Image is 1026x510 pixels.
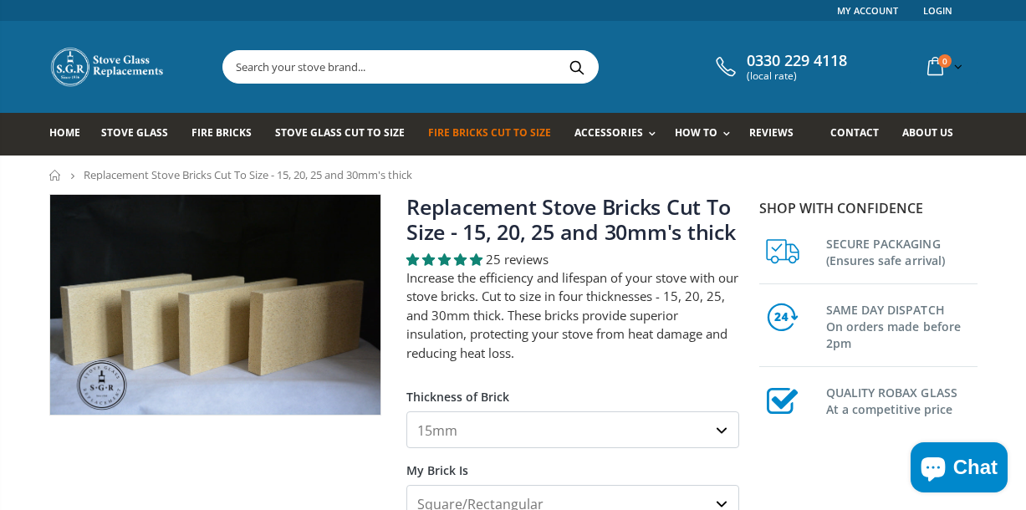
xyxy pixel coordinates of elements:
a: Home [49,170,62,181]
span: Replacement Stove Bricks Cut To Size - 15, 20, 25 and 30mm's thick [84,167,412,182]
a: Reviews [749,113,806,156]
a: Replacement Stove Bricks Cut To Size - 15, 20, 25 and 30mm's thick [406,192,736,246]
a: Home [49,113,93,156]
a: Fire Bricks [191,113,264,156]
span: Reviews [749,125,794,140]
h3: SECURE PACKAGING (Ensures safe arrival) [826,232,978,269]
a: 0 [921,50,966,83]
h3: SAME DAY DISPATCH On orders made before 2pm [826,298,978,352]
label: My Brick Is [406,448,739,478]
p: Shop with confidence [759,198,978,218]
a: Accessories [574,113,663,156]
a: About us [902,113,966,156]
span: Fire Bricks [191,125,252,140]
span: Accessories [574,125,642,140]
span: Stove Glass Cut To Size [275,125,405,140]
a: Fire Bricks Cut To Size [428,113,564,156]
button: Search [559,51,596,83]
span: Home [49,125,80,140]
img: 4_fire_bricks_1aa33a0b-dc7a-4843-b288-55f1aa0e36c3_800x_crop_center.jpeg [50,195,381,416]
span: Contact [830,125,879,140]
span: How To [675,125,717,140]
p: Increase the efficiency and lifespan of your stove with our stove bricks. Cut to size in four thi... [406,268,739,363]
a: Stove Glass Cut To Size [275,113,417,156]
label: Thickness of Brick [406,375,739,405]
span: (local rate) [747,70,847,82]
span: 0 [938,54,952,68]
input: Search your stove brand... [223,51,785,83]
img: Stove Glass Replacement [49,46,166,88]
span: About us [902,125,953,140]
span: 4.80 stars [406,251,486,268]
span: 25 reviews [486,251,549,268]
span: Fire Bricks Cut To Size [428,125,551,140]
a: Contact [830,113,891,156]
h3: QUALITY ROBAX GLASS At a competitive price [826,381,978,418]
a: How To [675,113,738,156]
inbox-online-store-chat: Shopify online store chat [906,442,1013,497]
span: 0330 229 4118 [747,52,847,70]
span: Stove Glass [101,125,168,140]
a: Stove Glass [101,113,181,156]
